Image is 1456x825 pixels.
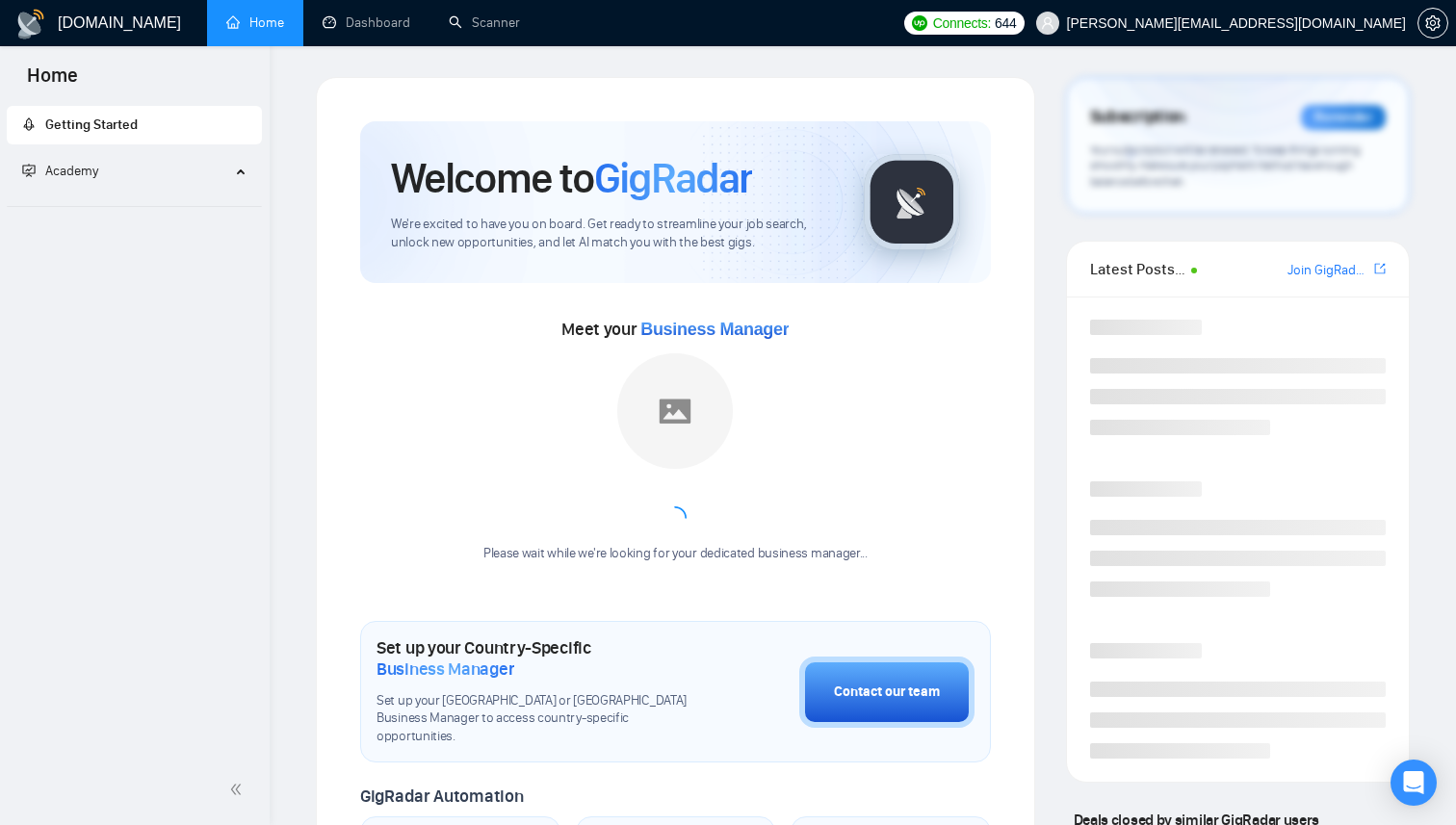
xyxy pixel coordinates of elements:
span: 644 [995,13,1016,34]
img: placeholder.png [617,353,733,469]
li: Getting Started [7,106,262,144]
a: Join GigRadar Slack Community [1287,260,1370,281]
span: Connects: [933,13,991,34]
div: Reminder [1301,105,1386,130]
img: gigradar-logo.png [864,154,960,250]
span: Business Manager [640,320,789,339]
span: loading [660,503,690,534]
span: GigRadar Automation [360,786,523,807]
a: export [1374,260,1386,278]
span: rocket [22,117,36,131]
span: user [1041,16,1054,30]
span: Getting Started [45,116,138,133]
span: fund-projection-screen [22,164,36,177]
span: Your subscription will be renewed. To keep things running smoothly, make sure your payment method... [1090,142,1361,189]
span: We're excited to have you on board. Get ready to streamline your job search, unlock new opportuni... [391,216,833,252]
button: setting [1417,8,1448,39]
span: export [1374,261,1386,276]
div: Please wait while we're looking for your dedicated business manager... [472,545,879,563]
button: Contact our team [799,657,975,728]
span: Home [12,62,93,102]
div: Contact our team [834,682,940,703]
span: double-left [229,780,248,799]
span: Academy [45,163,98,179]
span: Latest Posts from the GigRadar Community [1090,257,1185,281]
a: setting [1417,15,1448,31]
h1: Set up your Country-Specific [377,637,703,680]
span: Meet your [561,319,789,340]
span: Set up your [GEOGRAPHIC_DATA] or [GEOGRAPHIC_DATA] Business Manager to access country-specific op... [377,692,703,747]
a: homeHome [226,14,284,31]
div: Open Intercom Messenger [1391,760,1437,806]
li: Academy Homepage [7,198,262,211]
span: Academy [22,163,98,179]
a: dashboardDashboard [323,14,410,31]
span: GigRadar [594,152,752,204]
img: upwork-logo.png [912,15,927,31]
span: setting [1418,15,1447,31]
span: Subscription [1090,101,1185,134]
img: logo [15,9,46,39]
span: Business Manager [377,658,514,680]
a: searchScanner [449,14,520,31]
h1: Welcome to [391,152,752,204]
